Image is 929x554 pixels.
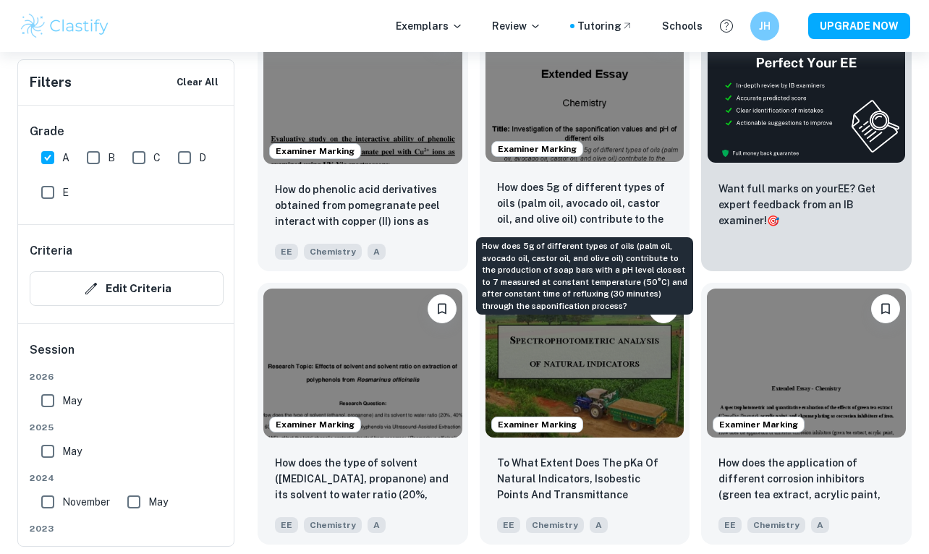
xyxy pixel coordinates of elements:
[368,244,386,260] span: A
[662,18,703,34] a: Schools
[714,14,739,38] button: Help and Feedback
[750,12,779,41] button: JH
[199,150,206,166] span: D
[30,341,224,370] h6: Session
[747,517,805,533] span: Chemistry
[275,517,298,533] span: EE
[713,418,804,431] span: Examiner Marking
[275,455,451,504] p: How does the type of solvent (ethanol, propanone) and its solvent to water ratio (20%, 40%, 60%, ...
[62,150,69,166] span: A
[263,15,462,164] img: Chemistry EE example thumbnail: How do phenolic acid derivatives obtaine
[757,18,773,34] h6: JH
[304,244,362,260] span: Chemistry
[526,517,584,533] span: Chemistry
[304,517,362,533] span: Chemistry
[270,418,360,431] span: Examiner Marking
[701,283,912,545] a: Examiner MarkingBookmarkHow does the application of different corrosion inhibitors (green tea ext...
[480,9,690,271] a: Examiner MarkingBookmarkHow does 5g of different types of oils (palm oil, avocado oil, castor oil...
[707,15,906,163] img: Thumbnail
[492,18,541,34] p: Review
[497,179,673,229] p: How does 5g of different types of oils (palm oil, avocado oil, castor oil, and olive oil) contrib...
[701,9,912,271] a: ThumbnailWant full marks on yourEE? Get expert feedback from an IB examiner!
[173,72,222,93] button: Clear All
[30,421,224,434] span: 2025
[258,283,468,545] a: Examiner MarkingBookmarkHow does the type of solvent (ethanol, propanone) and its solvent to wate...
[62,184,69,200] span: E
[707,289,906,438] img: Chemistry EE example thumbnail: How does the application of different co
[148,494,168,510] span: May
[718,181,894,229] p: Want full marks on your EE ? Get expert feedback from an IB examiner!
[30,370,224,383] span: 2026
[62,443,82,459] span: May
[767,215,779,226] span: 🎯
[485,13,684,162] img: Chemistry EE example thumbnail: How does 5g of different types of oils (
[270,145,360,158] span: Examiner Marking
[30,472,224,485] span: 2024
[492,142,582,155] span: Examiner Marking
[368,517,386,533] span: A
[476,237,693,315] div: How does 5g of different types of oils (palm oil, avocado oil, castor oil, and olive oil) contrib...
[263,289,462,438] img: Chemistry EE example thumbnail: How does the type of solvent (ethanol, p
[428,294,457,323] button: Bookmark
[19,12,111,41] img: Clastify logo
[30,271,224,306] button: Edit Criteria
[258,9,468,271] a: Examiner MarkingBookmarkHow do phenolic acid derivatives obtained from pomegranate peel interact ...
[62,494,110,510] span: November
[718,455,894,504] p: How does the application of different corrosion inhibitors (green tea extract, acrylic paint, chr...
[62,393,82,409] span: May
[480,283,690,545] a: Examiner MarkingBookmarkTo What Extent Does The pKa Of Natural Indicators, Isobestic Points And T...
[275,244,298,260] span: EE
[808,13,910,39] button: UPGRADE NOW
[590,517,608,533] span: A
[30,522,224,535] span: 2023
[396,18,463,34] p: Exemplars
[153,150,161,166] span: C
[108,150,115,166] span: B
[811,517,829,533] span: A
[577,18,633,34] a: Tutoring
[497,455,673,504] p: To What Extent Does The pKa Of Natural Indicators, Isobestic Points And Transmittance Patterns Va...
[275,182,451,231] p: How do phenolic acid derivatives obtained from pomegranate peel interact with copper (II) ions as...
[30,72,72,93] h6: Filters
[492,418,582,431] span: Examiner Marking
[30,123,224,140] h6: Grade
[497,517,520,533] span: EE
[485,289,684,438] img: Chemistry EE example thumbnail: To What Extent Does The pKa Of Natural I
[871,294,900,323] button: Bookmark
[30,242,72,260] h6: Criteria
[718,517,742,533] span: EE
